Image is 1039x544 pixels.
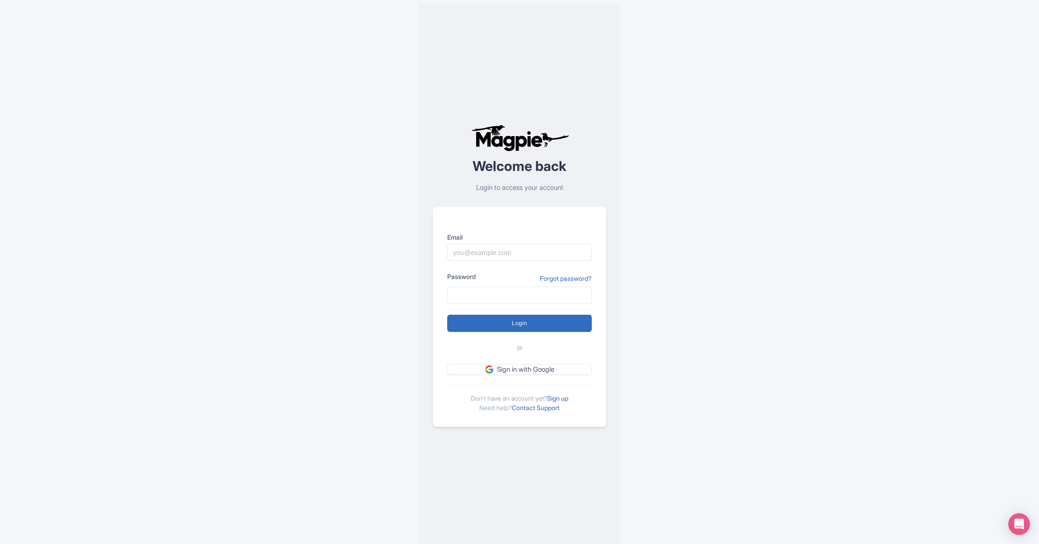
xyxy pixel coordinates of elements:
[540,274,592,283] a: Forgot password?
[447,386,592,412] div: Don't have an account yet? Need help?
[447,244,592,261] input: you@example.com
[447,315,592,332] input: Login
[433,183,606,193] p: Login to access your account
[447,364,592,375] a: Sign in with Google
[433,159,606,174] h2: Welcome back
[447,272,476,281] label: Password
[1008,513,1030,535] div: Open Intercom Messenger
[547,394,568,402] a: Sign up
[469,124,571,151] img: logo-ab69f6fb50320c5b225c76a69d11143b.png
[517,343,523,353] span: or
[512,404,560,412] a: Contact Support
[485,365,493,374] img: google.svg
[447,232,592,242] label: Email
